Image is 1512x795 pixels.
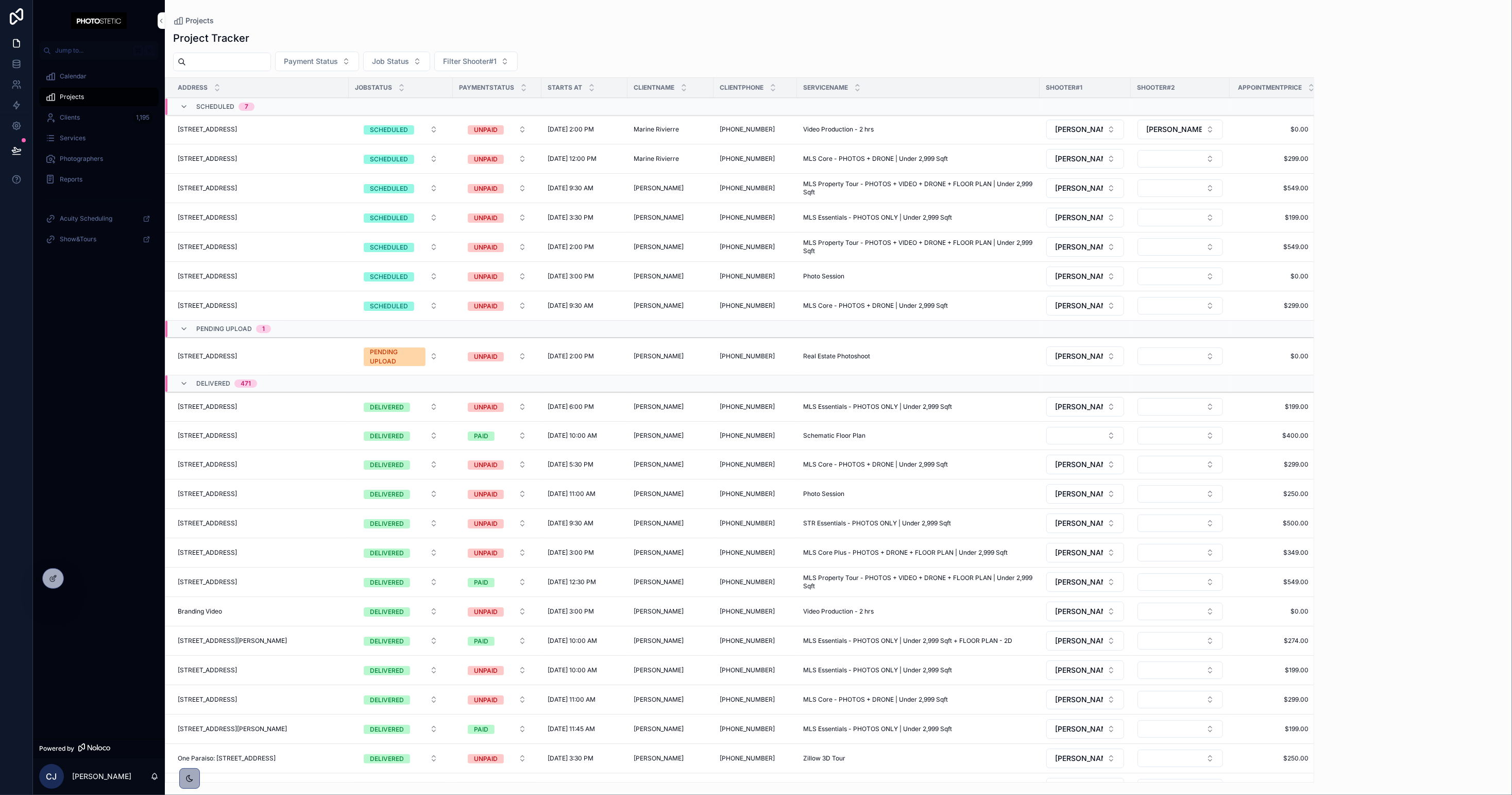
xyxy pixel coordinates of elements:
[1137,238,1224,256] a: Select Button
[355,455,446,474] button: Select Button
[720,302,791,310] a: [PHONE_NUMBER]
[720,432,791,440] a: [PHONE_NUMBER]
[548,184,593,192] span: [DATE] 9:30 AM
[548,432,597,440] span: [DATE] 10:00 AM
[55,46,129,55] span: Jump to...
[720,213,775,222] a: [PHONE_NUMBER]
[720,352,775,360] a: [PHONE_NUMBER]
[720,460,791,469] a: [PHONE_NUMBER]
[196,379,230,388] span: DELIVERED
[720,125,791,134] a: [PHONE_NUMBER]
[548,125,621,134] a: [DATE] 2:00 PM
[370,347,419,366] div: PENDING UPLOAD
[196,325,252,333] span: PENDING UPLOAD
[284,56,338,67] span: Payment Status
[634,432,684,440] span: [PERSON_NAME]
[1046,148,1125,169] a: Select Button
[634,352,684,360] span: [PERSON_NAME]
[178,155,343,163] a: [STREET_ADDRESS]
[459,178,535,198] a: Select Button
[460,455,535,474] button: Select Button
[1230,272,1309,280] a: $0.00
[178,352,343,360] a: [STREET_ADDRESS]
[355,267,446,286] button: Select Button
[370,155,408,164] div: SCHEDULED
[803,155,948,163] span: MLS Core - PHOTOS + DRONE | Under 2,999 Sqft
[133,111,152,124] div: 1,195
[460,179,535,197] button: Select Button
[275,52,359,71] button: Select Button
[548,302,593,310] span: [DATE] 9:30 AM
[720,155,775,163] a: [PHONE_NUMBER]
[548,213,593,222] span: [DATE] 3:30 PM
[355,296,447,316] a: Select Button
[548,243,621,251] a: [DATE] 2:00 PM
[1046,237,1124,257] button: Select Button
[355,342,447,371] a: Select Button
[178,302,237,310] span: [STREET_ADDRESS]
[178,125,237,134] span: [STREET_ADDRESS]
[1137,267,1224,286] a: Select Button
[1230,302,1309,310] a: $299.00
[1230,460,1309,469] span: $299.00
[39,170,159,189] a: Reports
[1230,184,1309,192] span: $549.00
[60,155,103,163] span: Photographers
[1046,346,1125,367] a: Select Button
[1055,271,1103,281] span: [PERSON_NAME]
[370,243,408,252] div: SCHEDULED
[355,426,447,445] a: Select Button
[720,352,791,360] a: [PHONE_NUMBER]
[720,272,791,280] a: [PHONE_NUMBER]
[178,213,237,222] span: [STREET_ADDRESS]
[370,272,408,281] div: SCHEDULED
[1046,295,1125,316] a: Select Button
[60,214,112,223] span: Acuity Scheduling
[1046,267,1124,286] button: Select Button
[178,243,237,251] span: [STREET_ADDRESS]
[1046,119,1125,140] a: Select Button
[474,243,498,252] div: UNPAID
[60,72,87,80] span: Calendar
[39,41,159,60] button: Jump to...K
[178,155,237,163] span: [STREET_ADDRESS]
[1230,432,1309,440] a: $400.00
[1055,124,1103,135] span: [PERSON_NAME]
[720,243,791,251] a: [PHONE_NUMBER]
[474,125,498,135] div: UNPAID
[1046,208,1124,227] button: Select Button
[720,460,775,469] a: [PHONE_NUMBER]
[634,272,684,280] span: [PERSON_NAME]
[355,120,447,139] a: Select Button
[1230,243,1309,251] a: $549.00
[1046,484,1125,504] a: Select Button
[1046,149,1124,169] button: Select Button
[1230,155,1309,163] span: $299.00
[803,432,1033,440] a: Schematic Floor Plan
[460,426,535,445] button: Select Button
[548,432,621,440] a: [DATE] 10:00 AM
[459,208,535,227] a: Select Button
[548,460,593,469] span: [DATE] 5:30 PM
[548,403,621,411] a: [DATE] 6:00 PM
[720,184,791,192] a: [PHONE_NUMBER]
[372,56,409,67] span: Job Status
[474,352,498,361] div: UNPAID
[548,460,621,469] a: [DATE] 5:30 PM
[1046,266,1125,287] a: Select Button
[355,485,446,503] button: Select Button
[803,125,874,134] span: Video Production - 2 hrs
[178,184,343,192] a: [STREET_ADDRESS]
[1055,154,1103,164] span: [PERSON_NAME]
[355,426,446,445] button: Select Button
[370,302,408,311] div: SCHEDULED
[548,352,594,360] span: [DATE] 2:00 PM
[634,213,707,222] a: [PERSON_NAME]
[1137,209,1223,226] button: Select Button
[355,178,447,198] a: Select Button
[634,213,684,222] span: [PERSON_NAME]
[803,302,948,310] span: MLS Core - PHOTOS + DRONE | Under 2,999 Sqft
[720,432,775,440] a: [PHONE_NUMBER]
[634,460,707,469] a: [PERSON_NAME]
